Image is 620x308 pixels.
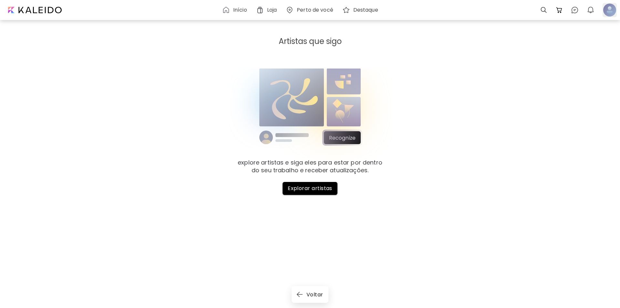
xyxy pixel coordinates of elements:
[571,6,579,14] img: chatIcon
[292,290,328,298] a: back-arrowVoltar
[236,159,384,174] h4: explore artistas e siga eles para estar por dentro do seu trabalho e receber atualizações.
[233,7,247,13] h6: Início
[267,7,277,13] h6: Loja
[353,7,378,13] h6: Destaque
[297,7,333,13] h6: Perto de você
[283,182,337,195] button: Explorar artistas
[286,6,336,14] a: Perto de você
[256,6,279,14] a: Loja
[342,6,381,14] a: Destaque
[288,185,332,192] span: Explorar artistas
[298,291,323,298] span: Voltar
[555,6,563,14] img: cart
[297,292,303,297] img: back-arrow
[292,286,328,303] button: back-arrowVoltar
[587,6,594,14] img: bellIcon
[585,5,596,16] button: bellIcon
[222,6,250,14] a: Início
